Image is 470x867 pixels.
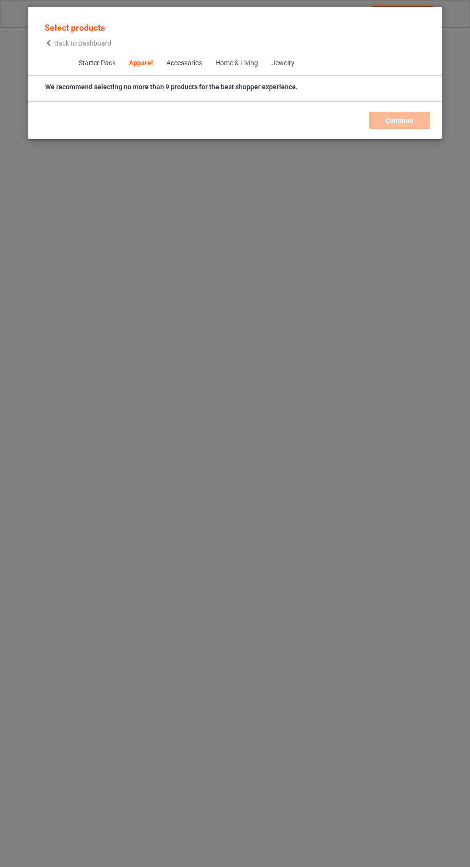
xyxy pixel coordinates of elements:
[45,83,298,91] strong: We recommend selecting no more than 9 products for the best shopper experience.
[54,39,111,47] span: Back to Dashboard
[45,23,105,33] span: Select products
[215,59,258,68] div: Home & Living
[271,59,294,68] div: Jewelry
[166,59,201,68] div: Accessories
[71,52,122,75] span: Starter Pack
[129,59,153,68] div: Apparel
